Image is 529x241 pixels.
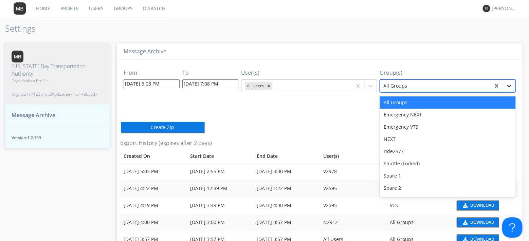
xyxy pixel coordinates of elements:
div: VTS [390,202,450,209]
h3: User(s) [241,70,377,76]
iframe: Toggle Customer Support [502,217,522,238]
div: [DATE] 1:22 PM [257,185,316,192]
span: Message Archive [12,111,55,119]
div: Remove All Users [265,82,272,90]
div: Download [470,203,494,207]
div: Test Group [380,194,515,206]
div: All Groups [390,219,450,226]
a: download media buttonDownload [456,200,515,210]
div: [DATE] 3:49 PM [190,202,250,209]
h3: Export History (expires after 2 days) [120,140,519,146]
img: 373638.png [14,2,26,15]
div: V2595 [323,185,383,192]
div: Emergency VTS [380,121,515,133]
div: [DATE] 5:03 PM [124,168,183,175]
span: Version: 1.2.199 [12,135,104,141]
div: [DATE] 3:00 PM [190,219,250,226]
h3: Group(s) [380,70,515,76]
span: Org id: 21771b381dc24bdaa6ee7f1514e5a8d7 [12,91,104,97]
div: [DATE] 3:30 PM [257,168,316,175]
img: download media button [462,220,468,225]
th: Toggle SortBy [120,149,187,163]
div: Download [470,220,494,224]
div: V2595 [323,202,383,209]
th: Toggle SortBy [253,149,320,163]
div: [DATE] 3:57 PM [257,219,316,226]
div: All Users [245,82,265,90]
div: NEXT [380,133,515,145]
th: Toggle SortBy [187,149,253,163]
div: Shuttle (Locked) [380,157,515,170]
th: User(s) [320,149,386,163]
h3: From [124,70,180,76]
div: V2978 [323,168,383,175]
div: Emergency NEXT [380,109,515,121]
div: [DATE] 4:00 PM [124,219,183,226]
button: Create Zip [120,121,205,133]
button: Message Archive [5,104,110,126]
div: [DATE] 4:19 PM [124,202,183,209]
img: download media button [462,203,468,208]
div: [DATE] 2:55 PM [190,168,250,175]
div: [PERSON_NAME] [492,5,517,12]
div: Spare 2 [380,182,515,194]
button: [US_STATE] Bay Transportation AuthorityOrganization ProfileOrg id:21771b381dc24bdaa6ee7f1514e5a8d7 [5,43,110,105]
span: Organization Profile [12,78,104,84]
img: 373638.png [482,5,490,12]
div: N2912 [323,219,383,226]
div: ride2577 [380,145,515,157]
div: [DATE] 12:39 PM [190,185,250,192]
a: download media buttonDownload [456,217,515,227]
button: Version:1.2.199 [5,126,110,148]
div: Spare 1 [380,170,515,182]
div: All Groups [380,96,515,109]
h3: To [182,70,238,76]
img: 373638.png [12,51,23,62]
button: Download [456,217,499,227]
button: Download [456,200,499,210]
div: [DATE] 4:22 PM [124,185,183,192]
div: [DATE] 4:30 PM [257,202,316,209]
h3: Message Archive [124,49,515,55]
span: [US_STATE] Bay Transportation Authority [12,62,104,78]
